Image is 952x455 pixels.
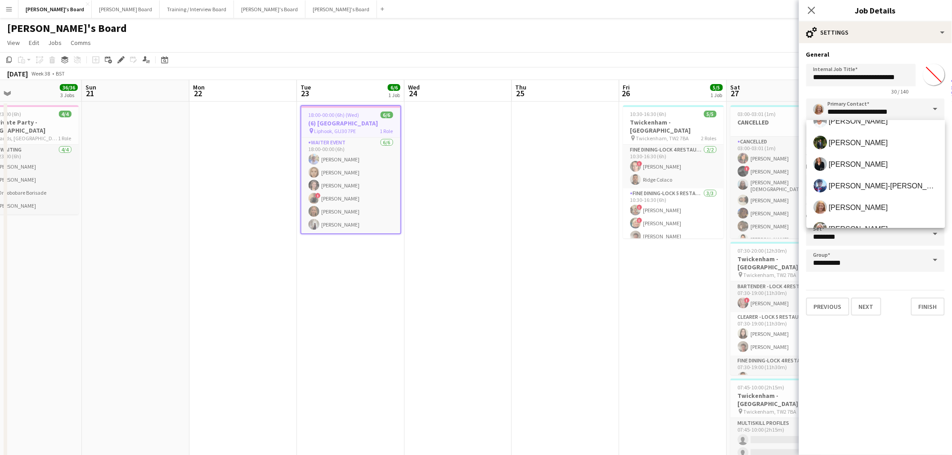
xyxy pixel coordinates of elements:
span: Tue [301,83,311,91]
span: 1 Role [380,128,393,134]
span: Mon [193,83,205,91]
span: [PERSON_NAME] [829,138,889,147]
div: BST [56,70,65,77]
a: View [4,37,23,49]
span: 27 [729,88,741,98]
h3: CANCELLED [731,118,831,126]
button: [PERSON_NAME]'s Board [305,0,377,18]
span: 25 [514,88,527,98]
app-job-card: 10:30-16:30 (6h)5/5Twickenham - [GEOGRAPHIC_DATA] Twickenham, TW2 7BA2 RolesFine Dining-LOCK 4 RE... [623,105,724,238]
span: ! [745,298,750,303]
app-job-card: 03:00-03:01 (1m)8/8CANCELLED1 RoleCancelled8/803:00-03:01 (1m)[PERSON_NAME]![PERSON_NAME][PERSON_... [731,105,831,238]
a: Edit [25,37,43,49]
span: Liphook, GU30 7PE [314,128,356,134]
span: Comms [71,39,91,47]
span: ! [637,205,642,210]
span: 21 [84,88,96,98]
span: 6/6 [381,112,393,118]
app-card-role: Fine Dining-LOCK 4 RESTAURANT - [GEOGRAPHIC_DATA] - LEVEL 32/207:30-19:00 (11h30m)Ridge Colaco [731,356,831,399]
span: ! [637,218,642,223]
span: [PERSON_NAME] [829,225,889,233]
span: 07:30-20:00 (12h30m) [738,247,787,254]
h3: Twickenham - [GEOGRAPHIC_DATA] [623,118,724,134]
span: 24 [407,88,420,98]
a: Comms [67,37,94,49]
div: 1 Job [711,92,723,98]
div: 3 Jobs [60,92,77,98]
span: 5/5 [704,111,717,117]
span: Twickenham, TW2 7BA [744,408,797,415]
a: Jobs [45,37,65,49]
h3: General [806,50,945,58]
span: ! [745,166,750,171]
h3: Twickenham - [GEOGRAPHIC_DATA] [731,255,831,271]
span: [PERSON_NAME]-[PERSON_NAME] [829,182,938,190]
button: Next [851,298,881,316]
span: Sun [85,83,96,91]
span: Sat [731,83,741,91]
button: Finish [911,298,945,316]
span: 2 Roles [701,135,717,142]
app-card-role: Clearer - LOCK 5 RESTAURANT - [GEOGRAPHIC_DATA] - LEVEL 32/207:30-19:00 (11h30m)[PERSON_NAME][PER... [731,312,831,356]
div: 1 Job [388,92,400,98]
div: [DATE] [7,69,28,78]
span: Week 38 [30,70,52,77]
span: 22 [192,88,205,98]
span: 4/4 [59,111,72,117]
app-card-role: WAITER EVENT6/618:00-00:00 (6h)[PERSON_NAME][PERSON_NAME][PERSON_NAME]![PERSON_NAME][PERSON_NAME]... [301,138,400,233]
span: Fri [623,83,630,91]
span: Jobs [48,39,62,47]
span: 26 [622,88,630,98]
span: 6/6 [388,84,400,91]
div: Settings [799,22,952,43]
span: [PERSON_NAME] [829,203,889,212]
span: 36/36 [60,84,78,91]
button: Training / Interview Board [160,0,234,18]
span: 07:45-10:00 (2h15m) [738,384,785,391]
app-card-role: Fine Dining-LOCK 4 RESTAURANT - [GEOGRAPHIC_DATA] - LEVEL 32/210:30-16:30 (6h)![PERSON_NAME]Ridge... [623,145,724,188]
app-job-card: 07:30-20:00 (12h30m)32/32Twickenham - [GEOGRAPHIC_DATA] Twickenham, TW2 7BA13 RolesBartender - LO... [731,242,831,375]
span: 18:00-00:00 (6h) (Wed) [309,112,359,118]
h1: [PERSON_NAME]'s Board [7,22,127,35]
span: View [7,39,20,47]
span: 23 [299,88,311,98]
span: 1 Role [58,135,72,142]
app-card-role: Bartender - LOCK 4 RESTAURANT - [GEOGRAPHIC_DATA] - LEVEL 31/107:30-19:00 (11h30m)![PERSON_NAME] [731,281,831,312]
span: ! [315,193,321,198]
app-card-role: Cancelled8/803:00-03:01 (1m)[PERSON_NAME]![PERSON_NAME][PERSON_NAME][DEMOGRAPHIC_DATA][PERSON_NAM... [731,137,831,261]
span: Twickenham, TW2 7BA [744,272,797,278]
span: 5/5 [710,84,723,91]
span: Edit [29,39,39,47]
h3: (6) [GEOGRAPHIC_DATA] [301,119,400,127]
span: [PERSON_NAME] [829,117,889,125]
button: [PERSON_NAME]'s Board [234,0,305,18]
h3: Job Details [799,4,952,16]
span: 03:00-03:01 (1m) [738,111,776,117]
app-job-card: 18:00-00:00 (6h) (Wed)6/6(6) [GEOGRAPHIC_DATA] Liphook, GU30 7PE1 RoleWAITER EVENT6/618:00-00:00 ... [301,105,401,234]
button: [PERSON_NAME] Board [92,0,160,18]
span: 30 / 140 [885,88,916,95]
span: [PERSON_NAME] [829,160,889,169]
span: 10:30-16:30 (6h) [630,111,667,117]
button: Previous [806,298,849,316]
h3: Twickenham - [GEOGRAPHIC_DATA] [731,392,831,408]
span: Twickenham, TW2 7BA [636,135,689,142]
span: Thu [516,83,527,91]
span: Wed [408,83,420,91]
span: ! [637,161,642,166]
button: [PERSON_NAME]'s Board [18,0,92,18]
app-card-role: Fine Dining-LOCK 5 RESTAURANT - [GEOGRAPHIC_DATA] - LEVEL 33/310:30-16:30 (6h)![PERSON_NAME]![PER... [623,188,724,245]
